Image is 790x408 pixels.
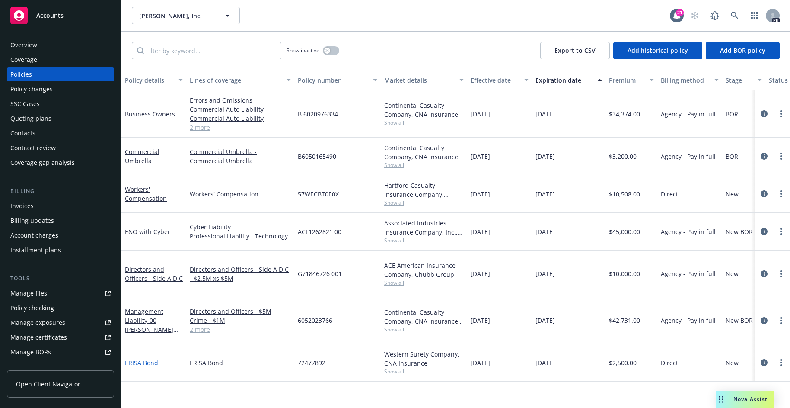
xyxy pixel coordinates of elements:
[609,269,640,278] span: $10,000.00
[726,76,752,85] div: Stage
[661,358,678,367] span: Direct
[471,152,490,161] span: [DATE]
[125,76,173,85] div: Policy details
[726,358,739,367] span: New
[776,269,787,279] a: more
[776,151,787,161] a: more
[384,218,464,237] div: Associated Industries Insurance Company, Inc., AmTrust Financial Services, RT Specialty Insurance...
[759,189,769,199] a: circleInformation
[10,67,32,81] div: Policies
[298,76,368,85] div: Policy number
[190,96,291,105] a: Errors and Omissions
[7,53,114,67] a: Coverage
[661,227,716,236] span: Agency - Pay in full
[125,228,170,236] a: E&O with Cyber
[7,3,114,28] a: Accounts
[190,105,291,123] a: Commercial Auto Liability - Commercial Auto Liability
[298,152,336,161] span: B6050165490
[554,46,596,55] span: Export to CSV
[759,357,769,368] a: circleInformation
[726,227,753,236] span: New BOR
[186,70,294,90] button: Lines of coverage
[384,261,464,279] div: ACE American Insurance Company, Chubb Group
[7,243,114,257] a: Installment plans
[661,316,716,325] span: Agency - Pay in full
[657,70,722,90] button: Billing method
[10,331,67,344] div: Manage certificates
[7,301,114,315] a: Policy checking
[384,101,464,119] div: Continental Casualty Company, CNA Insurance
[10,38,37,52] div: Overview
[661,109,716,119] span: Agency - Pay in full
[125,265,183,283] a: Directors and Officers - Side A DIC
[609,316,640,325] span: $42,731.00
[535,109,555,119] span: [DATE]
[10,97,40,111] div: SSC Cases
[298,358,325,367] span: 72477892
[10,82,53,96] div: Policy changes
[467,70,532,90] button: Effective date
[7,38,114,52] a: Overview
[532,70,605,90] button: Expiration date
[7,112,114,125] a: Quoting plans
[776,357,787,368] a: more
[10,214,54,228] div: Billing updates
[10,286,47,300] div: Manage files
[298,269,342,278] span: G71846726 001
[716,391,726,408] div: Drag to move
[384,76,454,85] div: Market details
[686,7,704,24] a: Start snowing
[726,7,743,24] a: Search
[609,190,640,199] span: $10,508.00
[613,42,702,59] button: Add historical policy
[10,228,58,242] div: Account charges
[7,141,114,155] a: Contract review
[609,227,640,236] span: $45,000.00
[294,70,381,90] button: Policy number
[384,237,464,244] span: Show all
[661,152,716,161] span: Agency - Pay in full
[10,141,56,155] div: Contract review
[661,269,716,278] span: Agency - Pay in full
[10,316,65,330] div: Manage exposures
[125,359,158,367] a: ERISA Bond
[7,97,114,111] a: SSC Cases
[759,151,769,161] a: circleInformation
[384,350,464,368] div: Western Surety Company, CNA Insurance
[535,316,555,325] span: [DATE]
[125,110,175,118] a: Business Owners
[609,358,637,367] span: $2,500.00
[384,308,464,326] div: Continental Casualty Company, CNA Insurance, RT Specialty Insurance Services, LLC (RSG Specialty,...
[661,190,678,199] span: Direct
[10,243,61,257] div: Installment plans
[121,70,186,90] button: Policy details
[298,227,341,236] span: ACL1262821 00
[190,231,291,241] a: Professional Liability - Technology
[10,301,54,315] div: Policy checking
[287,47,319,54] span: Show inactive
[716,391,774,408] button: Nova Assist
[776,109,787,119] a: more
[16,379,80,389] span: Open Client Navigator
[7,126,114,140] a: Contacts
[726,190,739,199] span: New
[628,46,688,55] span: Add historical policy
[384,199,464,206] span: Show all
[471,190,490,199] span: [DATE]
[471,227,490,236] span: [DATE]
[535,227,555,236] span: [DATE]
[471,76,519,85] div: Effective date
[125,148,159,165] a: Commercial Umbrella
[384,143,464,161] div: Continental Casualty Company, CNA Insurance
[706,42,780,59] button: Add BOR policy
[7,316,114,330] a: Manage exposures
[190,222,291,231] a: Cyber Liability
[190,147,291,165] a: Commercial Umbrella - Commercial Umbrella
[10,126,35,140] div: Contacts
[10,360,76,374] div: Summary of insurance
[7,274,114,283] div: Tools
[722,70,765,90] button: Stage
[471,358,490,367] span: [DATE]
[125,185,167,202] a: Workers' Compensation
